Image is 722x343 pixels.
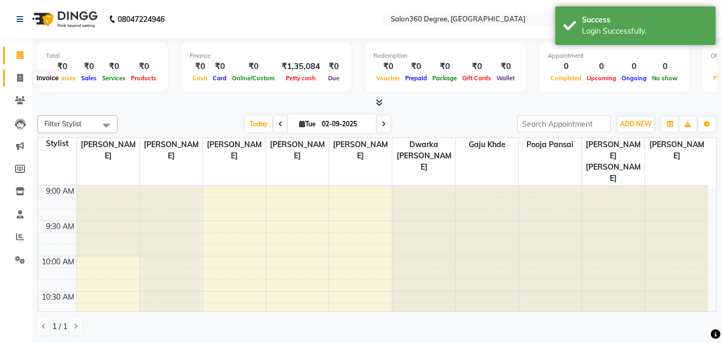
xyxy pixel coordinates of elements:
[210,60,229,73] div: ₹0
[44,186,76,197] div: 9:00 AM
[266,138,329,163] span: [PERSON_NAME]
[645,138,708,163] span: [PERSON_NAME]
[283,74,319,82] span: Petty cash
[118,4,165,34] b: 08047224946
[456,138,518,151] span: gaju khde
[38,138,76,149] div: Stylist
[460,60,494,73] div: ₹0
[460,74,494,82] span: Gift Cards
[27,4,100,34] img: logo
[324,60,343,73] div: ₹0
[494,60,517,73] div: ₹0
[582,138,645,185] span: [PERSON_NAME] [PERSON_NAME]
[402,74,430,82] span: Prepaid
[77,138,139,163] span: [PERSON_NAME]
[190,51,343,60] div: Finance
[229,74,277,82] span: Online/Custom
[277,60,324,73] div: ₹1,35,084
[374,74,402,82] span: Voucher
[430,60,460,73] div: ₹0
[494,74,517,82] span: Wallet
[582,26,708,37] div: Login Successfully.
[548,51,680,60] div: Appointment
[40,292,76,303] div: 10:30 AM
[649,60,680,73] div: 0
[402,60,430,73] div: ₹0
[34,72,61,85] div: Invoice
[245,116,272,132] span: Today
[210,74,229,82] span: Card
[229,60,277,73] div: ₹0
[297,120,319,128] span: Tue
[620,120,651,128] span: ADD NEW
[548,74,584,82] span: Completed
[329,138,392,163] span: [PERSON_NAME]
[140,138,203,163] span: [PERSON_NAME]
[128,60,159,73] div: ₹0
[319,116,372,132] input: 2025-09-02
[99,60,128,73] div: ₹0
[203,138,266,163] span: [PERSON_NAME]
[619,60,649,73] div: 0
[649,74,680,82] span: No show
[46,51,159,60] div: Total
[99,74,128,82] span: Services
[190,74,210,82] span: Cash
[79,60,99,73] div: ₹0
[374,60,402,73] div: ₹0
[430,74,460,82] span: Package
[374,51,517,60] div: Redemption
[519,138,581,151] span: pooja pansai
[46,60,79,73] div: ₹0
[190,60,210,73] div: ₹0
[582,14,708,26] div: Success
[548,60,584,73] div: 0
[517,116,611,132] input: Search Appointment
[40,256,76,268] div: 10:00 AM
[392,138,455,174] span: dwarka [PERSON_NAME]
[79,74,99,82] span: Sales
[584,74,619,82] span: Upcoming
[325,74,342,82] span: Due
[619,74,649,82] span: Ongoing
[44,119,82,128] span: Filter Stylist
[617,117,654,132] button: ADD NEW
[128,74,159,82] span: Products
[584,60,619,73] div: 0
[44,221,76,232] div: 9:30 AM
[52,321,67,332] span: 1 / 1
